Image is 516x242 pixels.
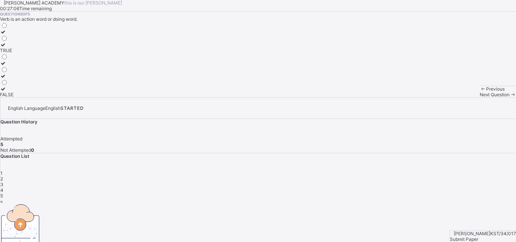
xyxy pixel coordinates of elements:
[0,170,3,176] span: 1
[0,187,3,193] span: 4
[454,231,490,236] span: [PERSON_NAME]
[0,193,3,199] span: 5
[19,6,52,11] span: Time remaining
[8,105,45,111] span: English Language
[450,236,478,242] span: Submit Paper
[490,231,516,236] span: KST/34/017
[480,92,510,97] span: Next Question
[60,105,84,111] span: STARTED
[0,176,3,182] span: 2
[0,153,29,159] span: Question List
[486,86,505,92] span: Previous
[45,105,60,111] span: English
[0,147,31,153] span: Not Attempted
[0,119,37,125] span: Question History
[0,142,3,147] b: 5
[0,136,22,142] span: Attempted
[0,182,3,187] span: 3
[31,147,34,153] b: 0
